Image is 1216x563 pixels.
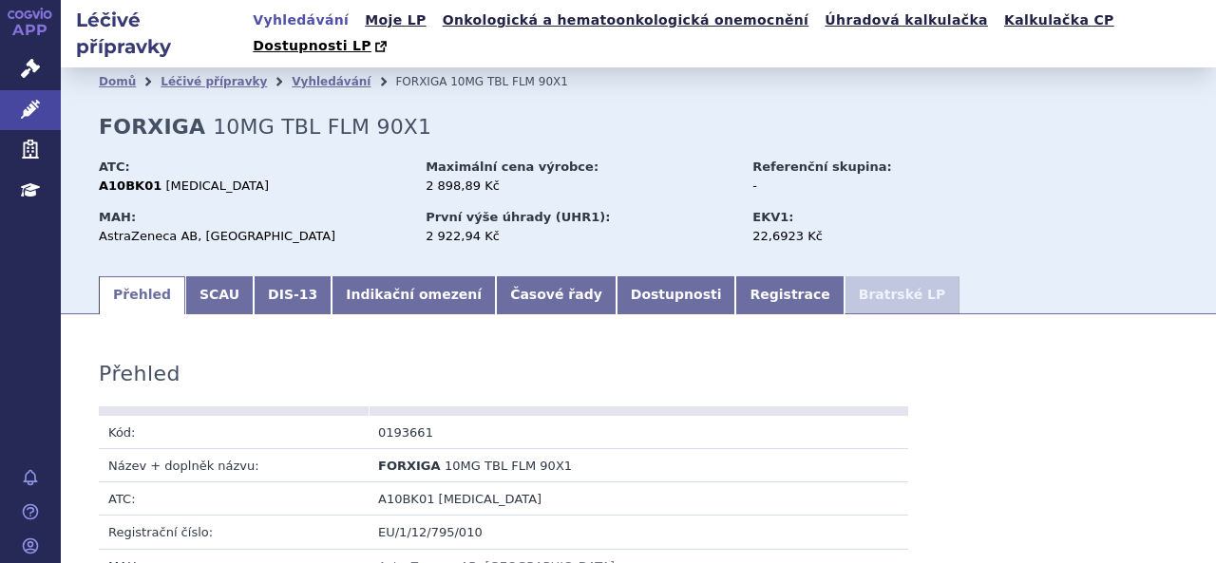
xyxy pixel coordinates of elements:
[752,210,793,224] strong: EKV1:
[99,178,161,193] strong: A10BK01
[752,160,891,174] strong: Referenční skupina:
[617,276,736,314] a: Dostupnosti
[99,362,180,386] h3: Přehled
[369,416,638,449] td: 0193661
[359,8,431,33] a: Moje LP
[752,228,966,245] div: 22,6923 Kč
[426,228,734,245] div: 2 922,94 Kč
[426,210,610,224] strong: První výše úhrady (UHR1):
[99,416,369,449] td: Kód:
[61,7,247,60] h2: Léčivé přípravky
[99,115,205,139] strong: FORXIGA
[213,115,431,139] span: 10MG TBL FLM 90X1
[99,228,408,245] div: AstraZeneca AB, [GEOGRAPHIC_DATA]
[439,492,542,506] span: [MEDICAL_DATA]
[819,8,994,33] a: Úhradová kalkulačka
[496,276,617,314] a: Časové řady
[426,160,598,174] strong: Maximální cena výrobce:
[378,459,441,473] span: FORXIGA
[99,75,136,88] a: Domů
[369,516,908,549] td: EU/1/12/795/010
[99,276,185,314] a: Přehled
[445,459,572,473] span: 10MG TBL FLM 90X1
[253,38,371,53] span: Dostupnosti LP
[395,75,446,88] span: FORXIGA
[99,482,369,516] td: ATC:
[161,75,267,88] a: Léčivé přípravky
[185,276,254,314] a: SCAU
[332,276,496,314] a: Indikační omezení
[998,8,1120,33] a: Kalkulačka CP
[254,276,332,314] a: DIS-13
[292,75,370,88] a: Vyhledávání
[99,516,369,549] td: Registrační číslo:
[165,178,269,193] span: [MEDICAL_DATA]
[752,178,966,195] div: -
[247,8,354,33] a: Vyhledávání
[450,75,568,88] span: 10MG TBL FLM 90X1
[378,492,434,506] span: A10BK01
[437,8,815,33] a: Onkologická a hematoonkologická onemocnění
[99,449,369,482] td: Název + doplněk názvu:
[735,276,844,314] a: Registrace
[247,33,396,60] a: Dostupnosti LP
[99,160,130,174] strong: ATC:
[99,210,136,224] strong: MAH:
[426,178,734,195] div: 2 898,89 Kč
